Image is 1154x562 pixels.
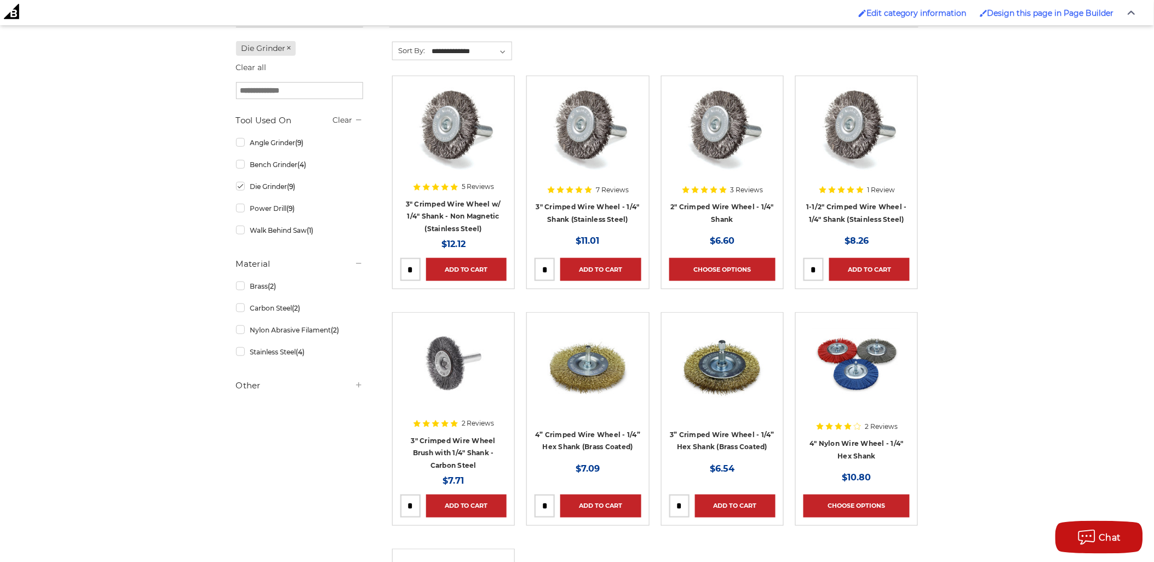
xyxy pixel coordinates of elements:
[332,115,352,125] a: Clear
[236,299,363,318] a: Carbon Steel
[296,348,305,356] span: (4)
[535,320,641,427] a: 4 inch brass coated crimped wire wheel
[400,320,507,427] a: 3" Crimped Carbon Steel Wire Wheel Brush with 1/4" Shank
[236,62,267,72] a: Clear all
[813,320,900,408] img: 4 inch nylon wire wheel for drill
[669,258,776,281] a: Choose Options
[679,320,766,408] img: 3 inch brass coated crimped wire wheel
[400,84,507,190] a: Crimped Wire Wheel with Shank Non Magnetic
[695,495,776,518] a: Add to Cart
[845,236,869,246] span: $8.26
[236,41,296,56] a: Die Grinder
[236,257,363,271] h5: Material
[426,258,507,281] a: Add to Cart
[287,182,295,191] span: (9)
[236,342,363,362] a: Stainless Steel
[803,84,910,190] a: Crimped Wire Wheel with Shank
[236,199,363,218] a: Power Drill
[393,42,426,59] label: Sort By:
[236,114,363,127] h5: Tool Used On
[813,84,900,171] img: Crimped Wire Wheel with Shank
[331,326,339,334] span: (2)
[803,495,910,518] a: Choose Options
[576,463,600,474] span: $7.09
[236,155,363,174] a: Bench Grinder
[576,236,600,246] span: $11.01
[806,203,907,223] a: 1-1/2" Crimped Wire Wheel - 1/4" Shank (Stainless Steel)
[987,8,1114,18] span: Design this page in Page Builder
[535,431,640,451] a: 4” Crimped Wire Wheel - 1/4” Hex Shank (Brass Coated)
[859,9,866,17] img: Enabled brush for category edit
[669,320,776,427] a: 3 inch brass coated crimped wire wheel
[1128,10,1135,15] img: Close Admin Bar
[441,239,466,249] span: $12.12
[268,282,276,290] span: (2)
[853,3,972,24] a: Enabled brush for category edit Edit category information
[868,187,895,193] span: 1 Review
[286,204,295,213] span: (9)
[842,472,871,483] span: $10.80
[535,84,641,190] a: Crimped Wire Wheel with Shank
[670,431,774,451] a: 3” Crimped Wire Wheel - 1/4” Hex Shank (Brass Coated)
[865,423,898,430] span: 2 Reviews
[236,133,363,152] a: Angle Grinder
[670,203,774,223] a: 2" Crimped Wire Wheel - 1/4" Shank
[292,304,300,312] span: (2)
[426,495,507,518] a: Add to Cart
[443,475,464,486] span: $7.71
[236,320,363,340] a: Nylon Abrasive Filament
[809,439,904,460] a: 4" Nylon Wire Wheel - 1/4" Hex Shank
[406,200,501,233] a: 3" Crimped Wire Wheel w/ 1/4" Shank - Non Magnetic (Stainless Steel)
[236,379,363,392] h5: Other
[1055,521,1143,554] button: Chat
[536,203,640,223] a: 3" Crimped Wire Wheel - 1/4" Shank (Stainless Steel)
[710,463,734,474] span: $6.54
[560,258,641,281] a: Add to Cart
[544,84,631,171] img: Crimped Wire Wheel with Shank
[410,84,497,171] img: Crimped Wire Wheel with Shank Non Magnetic
[866,8,967,18] span: Edit category information
[430,43,512,60] select: Sort By:
[710,236,734,246] span: $6.60
[980,9,987,17] img: Enabled brush for page builder edit.
[236,177,363,196] a: Die Grinder
[1099,532,1122,543] span: Chat
[596,187,629,193] span: 7 Reviews
[544,320,631,408] img: 4 inch brass coated crimped wire wheel
[297,160,306,169] span: (4)
[803,320,910,427] a: 4 inch nylon wire wheel for drill
[560,495,641,518] a: Add to Cart
[307,226,313,234] span: (1)
[679,84,766,171] img: Crimped Wire Wheel with Shank
[829,258,910,281] a: Add to Cart
[410,320,497,408] img: 3" Crimped Carbon Steel Wire Wheel Brush with 1/4" Shank
[974,3,1119,24] a: Enabled brush for page builder edit. Design this page in Page Builder
[669,84,776,190] a: Crimped Wire Wheel with Shank
[295,139,303,147] span: (9)
[731,187,763,193] span: 3 Reviews
[411,437,496,469] a: 3" Crimped Wire Wheel Brush with 1/4" Shank - Carbon Steel
[236,277,363,296] a: Brass
[236,221,363,240] a: Walk Behind Saw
